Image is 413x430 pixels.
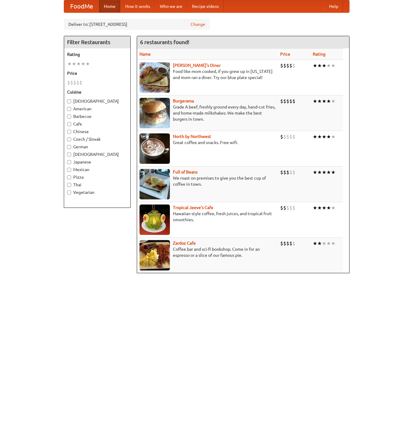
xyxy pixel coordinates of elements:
[67,130,71,134] input: Chinese
[331,133,336,140] li: ★
[173,241,196,246] b: Zardoz Cafe
[85,60,90,67] li: ★
[139,104,275,122] p: Grade A beef, freshly ground every day, hand-cut fries, and home-made milkshakes. We make the bes...
[81,60,85,67] li: ★
[67,113,127,119] label: Barbecue
[67,70,127,76] h5: Price
[99,0,120,12] a: Home
[76,79,79,86] li: $
[173,170,198,174] a: Full of Beans
[67,129,127,135] label: Chinese
[67,145,71,149] input: German
[67,122,71,126] input: Cafe
[280,169,283,176] li: $
[67,121,127,127] label: Cafe
[173,134,211,139] a: North by Northwest
[139,169,170,199] img: beans.jpg
[317,62,322,69] li: ★
[67,89,127,95] h5: Cuisine
[173,98,194,103] a: Burgerama
[139,246,275,258] p: Coffee bar and sci-fi bookshop. Come in for an espresso or a slice of our famous pie.
[67,182,127,188] label: Thai
[67,183,71,187] input: Thai
[283,169,286,176] li: $
[187,0,224,12] a: Recipe videos
[139,205,170,235] img: jeeves.jpg
[322,98,326,105] li: ★
[331,98,336,105] li: ★
[67,160,71,164] input: Japanese
[67,106,127,112] label: American
[280,62,283,69] li: $
[283,98,286,105] li: $
[317,169,322,176] li: ★
[139,133,170,164] img: north.jpg
[139,68,275,81] p: Food like mom cooked, if you grew up in [US_STATE] and mom ran a diner. Try our blue plate special!
[280,98,283,105] li: $
[292,62,295,69] li: $
[292,98,295,105] li: $
[313,169,317,176] li: ★
[292,240,295,247] li: $
[67,137,71,141] input: Czech / Slovak
[283,133,286,140] li: $
[67,151,127,157] label: [DEMOGRAPHIC_DATA]
[286,62,289,69] li: $
[139,52,151,57] a: Name
[67,99,71,103] input: [DEMOGRAPHIC_DATA]
[139,240,170,270] img: zardoz.jpg
[280,205,283,211] li: $
[173,63,221,68] a: [PERSON_NAME]'s Diner
[191,21,205,27] a: Change
[313,133,317,140] li: ★
[322,62,326,69] li: ★
[331,205,336,211] li: ★
[292,205,295,211] li: $
[67,107,71,111] input: American
[64,19,210,30] div: Deliver to: [STREET_ADDRESS]
[317,240,322,247] li: ★
[67,167,127,173] label: Mexican
[67,144,127,150] label: German
[140,39,189,45] ng-pluralize: 6 restaurants found!
[326,98,331,105] li: ★
[67,153,71,157] input: [DEMOGRAPHIC_DATA]
[67,79,70,86] li: $
[289,205,292,211] li: $
[70,79,73,86] li: $
[313,52,325,57] a: Rating
[289,62,292,69] li: $
[286,98,289,105] li: $
[280,52,290,57] a: Price
[283,205,286,211] li: $
[283,240,286,247] li: $
[76,60,81,67] li: ★
[67,159,127,165] label: Japanese
[173,205,213,210] b: Tropical Jeeve's Cafe
[64,0,99,12] a: FoodMe
[120,0,155,12] a: How it works
[317,98,322,105] li: ★
[67,60,72,67] li: ★
[289,169,292,176] li: $
[317,133,322,140] li: ★
[331,240,336,247] li: ★
[67,98,127,104] label: [DEMOGRAPHIC_DATA]
[67,174,127,180] label: Pizza
[317,205,322,211] li: ★
[313,240,317,247] li: ★
[322,205,326,211] li: ★
[79,79,82,86] li: $
[326,169,331,176] li: ★
[326,62,331,69] li: ★
[139,175,275,187] p: We roast on premises to give you the best cup of coffee in town.
[280,133,283,140] li: $
[322,240,326,247] li: ★
[326,205,331,211] li: ★
[313,98,317,105] li: ★
[280,240,283,247] li: $
[286,133,289,140] li: $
